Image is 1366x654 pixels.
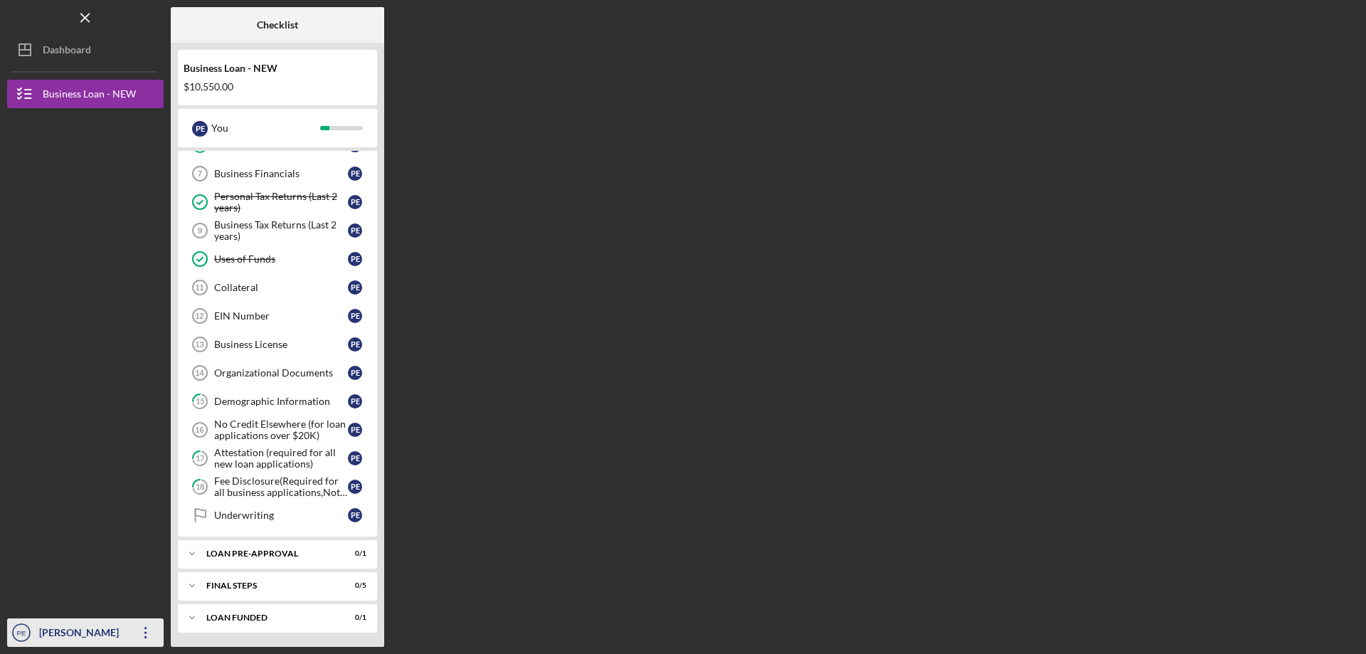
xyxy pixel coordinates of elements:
[185,501,370,529] a: UnderwritingPE
[348,252,362,266] div: P E
[36,618,128,650] div: [PERSON_NAME]
[185,444,370,473] a: 17Attestation (required for all new loan applications)PE
[17,629,26,637] text: PE
[43,80,136,112] div: Business Loan - NEW
[348,508,362,522] div: P E
[211,116,320,140] div: You
[341,581,366,590] div: 0 / 5
[348,480,362,494] div: P E
[214,168,348,179] div: Business Financials
[184,81,371,93] div: $10,550.00
[43,36,91,68] div: Dashboard
[348,195,362,209] div: P E
[185,216,370,245] a: 9Business Tax Returns (Last 2 years)PE
[196,454,205,463] tspan: 17
[198,169,202,178] tspan: 7
[185,416,370,444] a: 16No Credit Elsewhere (for loan applications over $20K)PE
[185,302,370,330] a: 12EIN NumberPE
[214,418,348,441] div: No Credit Elsewhere (for loan applications over $20K)
[195,312,203,320] tspan: 12
[185,359,370,387] a: 14Organizational DocumentsPE
[185,159,370,188] a: 7Business FinancialsPE
[214,282,348,293] div: Collateral
[348,309,362,323] div: P E
[7,36,164,64] button: Dashboard
[195,283,203,292] tspan: 11
[198,226,202,235] tspan: 9
[214,339,348,350] div: Business License
[196,482,204,492] tspan: 18
[214,191,348,213] div: Personal Tax Returns (Last 2 years)
[348,451,362,465] div: P E
[214,310,348,322] div: EIN Number
[348,167,362,181] div: P E
[348,366,362,380] div: P E
[185,188,370,216] a: Personal Tax Returns (Last 2 years)PE
[214,253,348,265] div: Uses of Funds
[214,219,348,242] div: Business Tax Returns (Last 2 years)
[7,618,164,647] button: PE[PERSON_NAME]
[196,397,204,406] tspan: 15
[214,367,348,379] div: Organizational Documents
[206,549,331,558] div: LOAN PRE-APPROVAL
[206,613,331,622] div: LOAN FUNDED
[206,581,331,590] div: FINAL STEPS
[7,80,164,108] button: Business Loan - NEW
[214,447,348,470] div: Attestation (required for all new loan applications)
[185,473,370,501] a: 18Fee Disclosure(Required for all business applications,Not needed for Contractor loans)PE
[195,369,204,377] tspan: 14
[195,340,203,349] tspan: 13
[341,613,366,622] div: 0 / 1
[195,426,203,434] tspan: 16
[341,549,366,558] div: 0 / 1
[348,223,362,238] div: P E
[214,510,348,521] div: Underwriting
[348,394,362,408] div: P E
[185,330,370,359] a: 13Business LicensePE
[214,396,348,407] div: Demographic Information
[192,121,208,137] div: P E
[348,423,362,437] div: P E
[184,63,371,74] div: Business Loan - NEW
[185,245,370,273] a: Uses of FundsPE
[185,387,370,416] a: 15Demographic InformationPE
[348,337,362,352] div: P E
[348,280,362,295] div: P E
[185,273,370,302] a: 11CollateralPE
[257,19,298,31] b: Checklist
[214,475,348,498] div: Fee Disclosure(Required for all business applications,Not needed for Contractor loans)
